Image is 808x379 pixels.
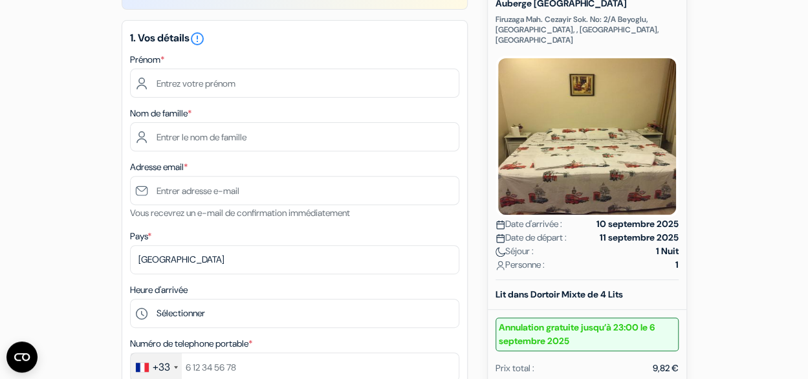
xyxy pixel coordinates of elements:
img: user_icon.svg [496,261,505,270]
span: Séjour : [496,244,534,258]
img: calendar.svg [496,233,505,243]
small: Annulation gratuite jusqu’à 23:00 le 6 septembre 2025 [496,318,679,351]
small: Vous recevrez un e-mail de confirmation immédiatement [130,207,350,219]
div: +33 [153,360,170,375]
input: Entrez votre prénom [130,69,459,98]
strong: 10 septembre 2025 [596,217,679,231]
span: Personne : [496,258,545,272]
div: Prix total : [496,362,534,375]
label: Heure d'arrivée [130,283,188,297]
span: Date d'arrivée : [496,217,562,231]
div: 9,82 € [653,362,679,375]
input: Entrer adresse e-mail [130,176,459,205]
label: Nom de famille [130,107,191,120]
h5: 1. Vos détails [130,31,459,47]
i: error_outline [190,31,205,47]
strong: 1 Nuit [656,244,679,258]
strong: 11 septembre 2025 [600,231,679,244]
img: moon.svg [496,247,505,257]
input: Entrer le nom de famille [130,122,459,151]
img: calendar.svg [496,220,505,230]
p: Firuzaga Mah. Cezayir Sok. No: 2/A Beyoglu, [GEOGRAPHIC_DATA], , [GEOGRAPHIC_DATA], [GEOGRAPHIC_D... [496,14,679,45]
button: Ouvrir le widget CMP [6,341,38,373]
span: Date de départ : [496,231,567,244]
b: Lit dans Dortoir Mixte de 4 Lits [496,288,623,300]
strong: 1 [675,258,679,272]
a: error_outline [190,31,205,45]
label: Numéro de telephone portable [130,337,252,351]
label: Prénom [130,53,164,67]
label: Pays [130,230,151,243]
label: Adresse email [130,160,188,174]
